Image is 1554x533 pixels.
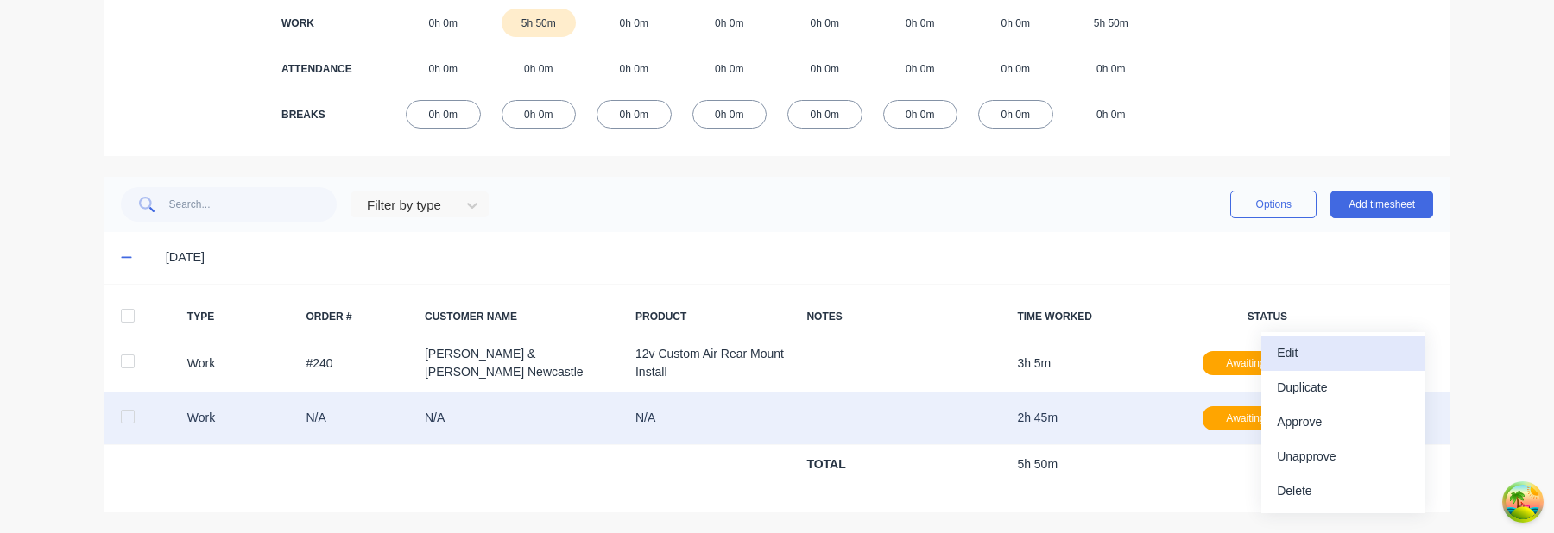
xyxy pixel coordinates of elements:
[281,107,351,122] div: BREAKS
[502,9,577,37] div: 5h 50m
[425,309,622,324] div: CUSTOMER NAME
[1277,479,1410,504] div: Delete
[1017,309,1174,324] div: TIME WORKED
[1277,341,1410,366] div: Edit
[187,309,293,324] div: TYPE
[1074,100,1149,129] div: 0h 0m
[1230,191,1317,218] button: Options
[1506,485,1540,519] button: Open Tanstack query devtools
[1189,309,1346,324] div: STATUS
[1277,444,1410,469] div: Unapprove
[1277,410,1410,435] div: Approve
[692,100,768,129] div: 0h 0m
[597,54,672,83] div: 0h 0m
[978,9,1053,37] div: 0h 0m
[787,100,862,129] div: 0h 0m
[406,54,481,83] div: 0h 0m
[692,54,768,83] div: 0h 0m
[883,9,958,37] div: 0h 0m
[1330,191,1433,218] button: Add timesheet
[806,309,1003,324] div: NOTES
[978,100,1053,129] div: 0h 0m
[502,54,577,83] div: 0h 0m
[978,54,1053,83] div: 0h 0m
[406,9,481,37] div: 0h 0m
[883,100,958,129] div: 0h 0m
[1277,375,1410,400] div: Duplicate
[597,100,672,129] div: 0h 0m
[787,54,862,83] div: 0h 0m
[502,100,577,129] div: 0h 0m
[281,16,351,31] div: WORK
[166,248,1433,267] div: [DATE]
[883,54,958,83] div: 0h 0m
[1203,351,1332,375] div: Awaiting Approval
[597,9,672,37] div: 0h 0m
[1203,406,1332,430] div: Awaiting Approval
[406,100,481,129] div: 0h 0m
[1074,54,1149,83] div: 0h 0m
[281,61,351,77] div: ATTENDANCE
[1074,9,1149,37] div: 5h 50m
[787,9,862,37] div: 0h 0m
[635,309,793,324] div: PRODUCT
[692,9,768,37] div: 0h 0m
[169,187,338,222] input: Search...
[306,309,411,324] div: ORDER #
